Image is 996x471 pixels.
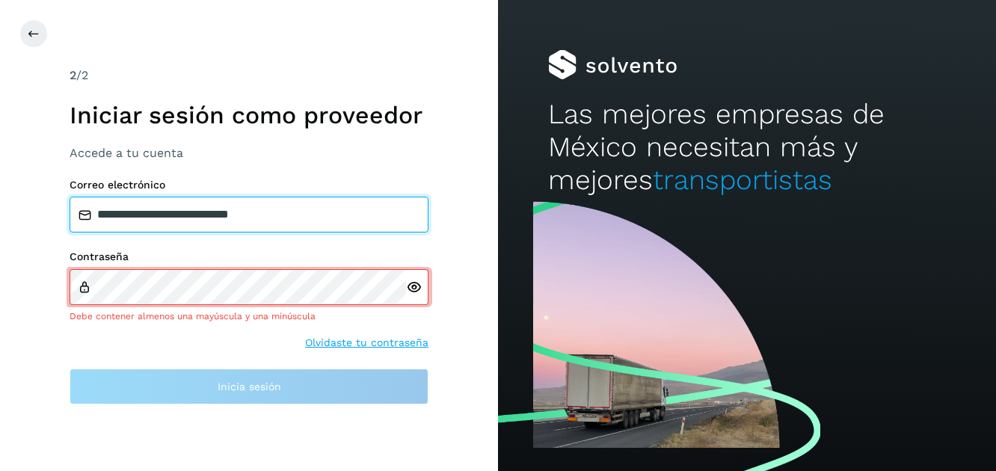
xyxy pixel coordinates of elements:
button: Inicia sesión [70,369,428,404]
label: Contraseña [70,250,428,263]
label: Correo electrónico [70,179,428,191]
span: Inicia sesión [218,381,281,392]
h2: Las mejores empresas de México necesitan más y mejores [548,98,947,197]
h1: Iniciar sesión como proveedor [70,101,428,129]
span: 2 [70,68,76,82]
h3: Accede a tu cuenta [70,146,428,160]
span: transportistas [653,164,832,196]
div: Debe contener almenos una mayúscula y una minúscula [70,310,428,323]
div: /2 [70,67,428,84]
a: Olvidaste tu contraseña [305,335,428,351]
